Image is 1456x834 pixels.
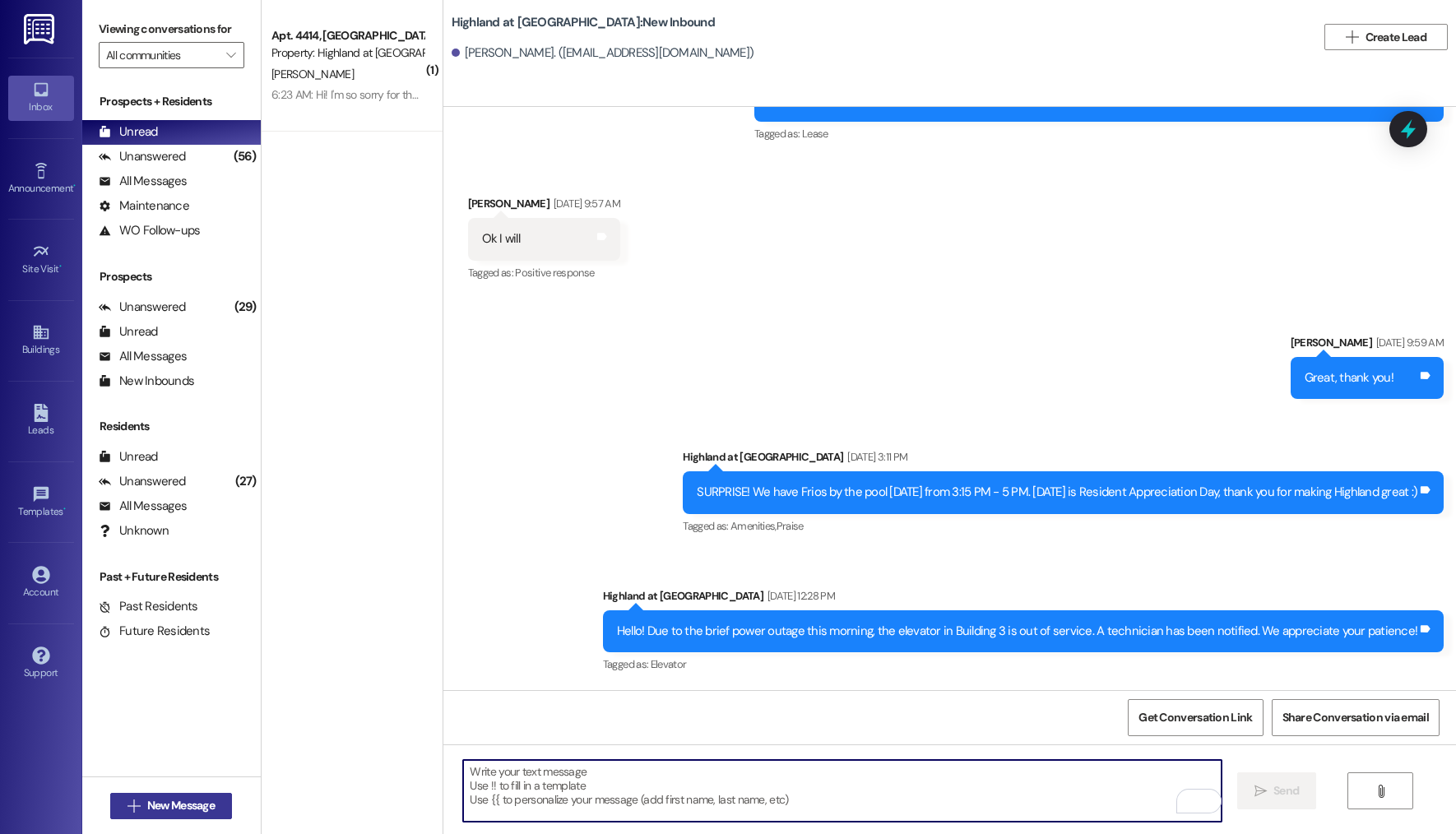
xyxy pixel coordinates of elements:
div: Unread [99,123,158,141]
span: • [63,503,66,515]
span: • [59,261,62,272]
span: • [73,180,76,192]
a: Account [8,561,74,605]
label: Viewing conversations for [99,16,244,42]
div: Past + Future Residents [82,568,261,586]
span: Praise [777,519,804,533]
div: Highland at [GEOGRAPHIC_DATA] [683,448,1444,471]
div: [DATE] 12:28 PM [763,587,835,605]
div: Highland at [GEOGRAPHIC_DATA] [603,587,1444,610]
div: WO Follow-ups [99,222,200,239]
div: Great, thank you! [1305,369,1393,387]
div: Prospects [82,268,261,285]
div: 6:23 AM: Hi! I'm so sorry for the delay in my response! I think I arrived around 2:15 on 9/10 and... [271,87,854,102]
div: Unanswered [99,148,186,165]
div: Past Residents [99,598,198,615]
i:  [1346,30,1358,44]
div: Property: Highland at [GEOGRAPHIC_DATA] [271,44,424,62]
div: [DATE] 9:59 AM [1372,334,1444,351]
div: Tagged as: [468,261,620,285]
div: Future Residents [99,623,210,640]
a: Leads [8,399,74,443]
div: All Messages [99,498,187,515]
i:  [1254,785,1267,798]
div: Ok I will [482,230,520,248]
div: Residents [82,418,261,435]
div: [DATE] 9:57 AM [549,195,620,212]
div: [PERSON_NAME] [468,195,620,218]
div: SURPRISE! We have Frios by the pool [DATE] from 3:15 PM - 5 PM. [DATE] is Resident Appreciation D... [697,484,1417,501]
div: Hello! Due to the brief power outage this morning, the elevator in Building 3 is out of service. ... [617,623,1417,640]
a: Buildings [8,318,74,363]
span: Share Conversation via email [1282,709,1429,726]
button: New Message [110,793,232,819]
button: Send [1237,772,1317,809]
span: Elevator [651,657,687,671]
div: New Inbounds [99,373,194,390]
div: [DATE] 3:11 PM [843,448,907,466]
img: ResiDesk Logo [24,14,58,44]
button: Create Lead [1324,24,1448,50]
div: Tagged as: [603,652,1444,676]
b: Highland at [GEOGRAPHIC_DATA]: New Inbound [452,14,715,31]
div: Unread [99,448,158,466]
a: Support [8,642,74,686]
div: Unanswered [99,299,186,316]
span: [PERSON_NAME] [271,67,354,81]
div: Prospects + Residents [82,93,261,110]
span: Amenities , [730,519,777,533]
i:  [1375,785,1387,798]
div: All Messages [99,348,187,365]
div: Unanswered [99,473,186,490]
button: Get Conversation Link [1128,699,1263,736]
div: (56) [230,144,261,169]
div: Tagged as: [683,514,1444,538]
span: New Message [147,797,215,814]
a: Templates • [8,480,74,525]
div: Unread [99,323,158,341]
div: [PERSON_NAME] [1291,334,1444,357]
div: [PERSON_NAME]. ([EMAIL_ADDRESS][DOMAIN_NAME]) [452,44,754,62]
span: Send [1273,782,1299,799]
a: Site Visit • [8,238,74,282]
span: Create Lead [1366,29,1426,46]
input: All communities [106,42,218,68]
div: (27) [231,469,261,494]
span: Positive response [515,266,594,280]
div: Apt. 4414, [GEOGRAPHIC_DATA] at [GEOGRAPHIC_DATA] [271,27,424,44]
i:  [128,799,140,813]
textarea: To enrich screen reader interactions, please activate Accessibility in Grammarly extension settings [463,760,1222,822]
i:  [226,49,235,62]
span: Lease [802,127,828,141]
a: Inbox [8,76,74,120]
div: All Messages [99,173,187,190]
div: (29) [230,294,261,320]
button: Share Conversation via email [1272,699,1440,736]
div: Maintenance [99,197,189,215]
div: Tagged as: [754,122,1444,146]
div: Unknown [99,522,169,540]
span: Get Conversation Link [1138,709,1252,726]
